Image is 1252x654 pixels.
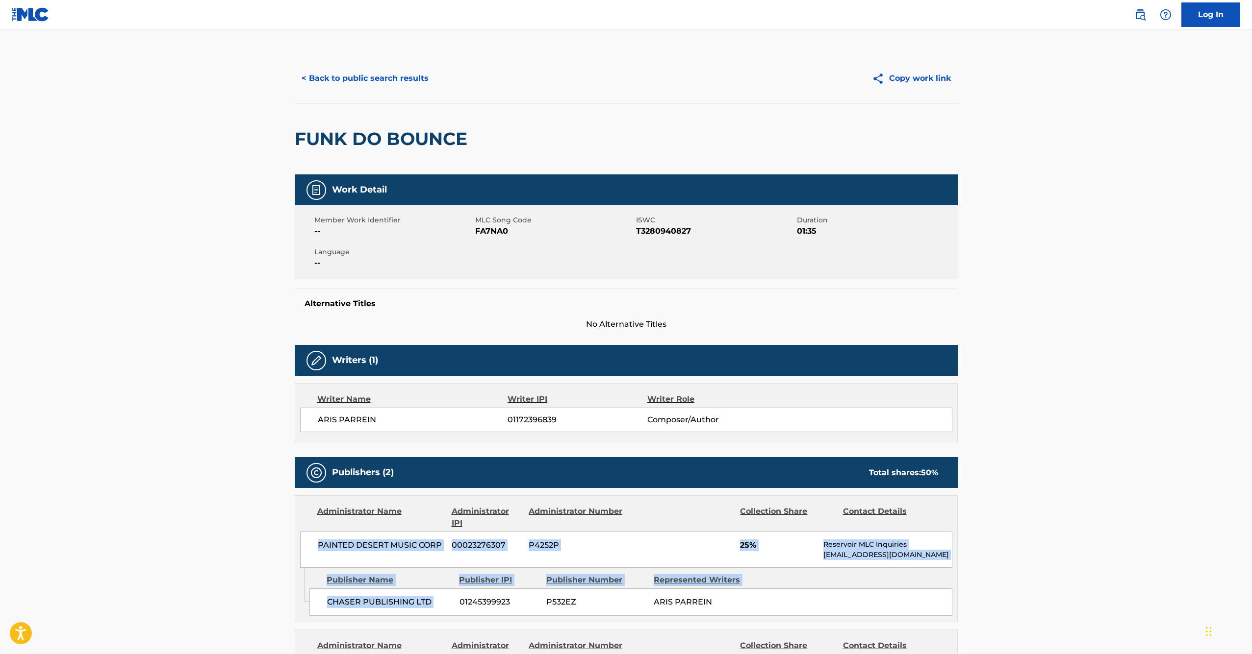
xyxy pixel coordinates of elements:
span: 01245399923 [460,596,539,608]
div: Administrator Name [317,506,444,529]
div: Represented Writers [654,574,754,586]
div: Writer Role [647,393,774,405]
img: Publishers [310,467,322,479]
p: Reservoir MLC Inquiries [823,539,951,550]
img: Copy work link [872,73,889,85]
a: Log In [1181,2,1240,27]
div: Collection Share [740,506,835,529]
span: 50 % [921,468,938,477]
div: Publisher IPI [459,574,539,586]
div: Total shares: [869,467,938,479]
span: P4252P [529,539,624,551]
p: [EMAIL_ADDRESS][DOMAIN_NAME] [823,550,951,560]
span: -- [314,225,473,237]
div: Help [1156,5,1175,24]
button: < Back to public search results [295,66,435,91]
span: Member Work Identifier [314,215,473,225]
div: Contact Details [843,506,938,529]
iframe: Chat Widget [1203,607,1252,654]
img: Writers [310,355,322,366]
span: Language [314,247,473,257]
span: ISWC [636,215,794,225]
h5: Publishers (2) [332,467,394,478]
h5: Alternative Titles [305,299,948,309]
img: help [1160,9,1172,21]
div: Administrator IPI [452,506,521,529]
span: 01:35 [797,225,955,237]
span: ARIS PARREIN [654,597,712,606]
span: CHASER PUBLISHING LTD [327,596,452,608]
span: 00023276307 [452,539,521,551]
span: No Alternative Titles [295,318,958,330]
div: Administrator Number [529,506,624,529]
span: FA7NA0 [475,225,634,237]
span: 01172396839 [508,414,647,426]
div: Publisher Number [546,574,646,586]
img: search [1134,9,1146,21]
span: 25% [740,539,816,551]
img: Work Detail [310,184,322,196]
h5: Work Detail [332,184,387,195]
span: Duration [797,215,955,225]
div: Drag [1206,617,1212,646]
h2: FUNK DO BOUNCE [295,128,472,150]
h5: Writers (1) [332,355,378,366]
div: Publisher Name [327,574,452,586]
span: MLC Song Code [475,215,634,225]
span: -- [314,257,473,269]
span: Composer/Author [647,414,774,426]
img: MLC Logo [12,7,50,22]
span: ARIS PARREIN [318,414,508,426]
button: Copy work link [865,66,958,91]
a: Public Search [1130,5,1150,24]
div: Writer IPI [508,393,647,405]
span: T3280940827 [636,225,794,237]
span: P532EZ [546,596,646,608]
div: Writer Name [317,393,508,405]
span: PAINTED DESERT MUSIC CORP [318,539,445,551]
